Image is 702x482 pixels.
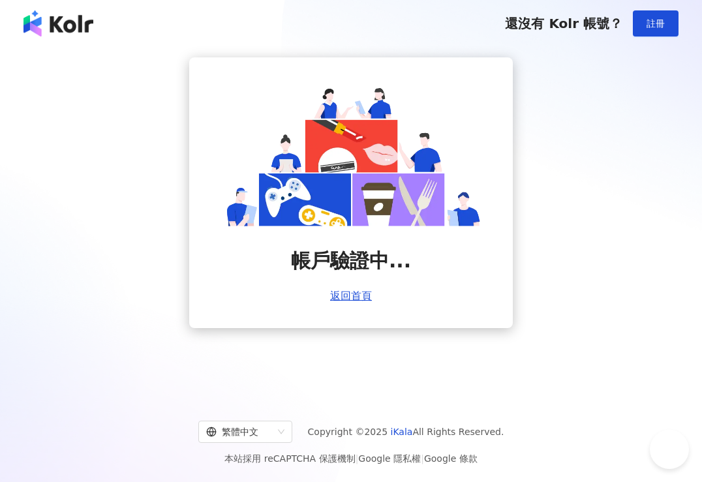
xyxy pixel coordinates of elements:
span: 還沒有 Kolr 帳號？ [505,16,622,31]
a: Google 條款 [424,453,478,464]
span: 帳戶驗證中... [291,247,411,275]
a: iKala [391,427,413,437]
span: 本站採用 reCAPTCHA 保護機制 [224,451,477,466]
a: 返回首頁 [330,290,372,302]
span: Copyright © 2025 All Rights Reserved. [308,424,504,440]
span: | [421,453,424,464]
img: logo [23,10,93,37]
div: 繁體中文 [206,421,273,442]
img: account is verifying [221,83,481,226]
a: Google 隱私權 [358,453,421,464]
span: 註冊 [647,18,665,29]
button: 註冊 [633,10,679,37]
span: | [356,453,359,464]
iframe: Help Scout Beacon - Open [650,430,689,469]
